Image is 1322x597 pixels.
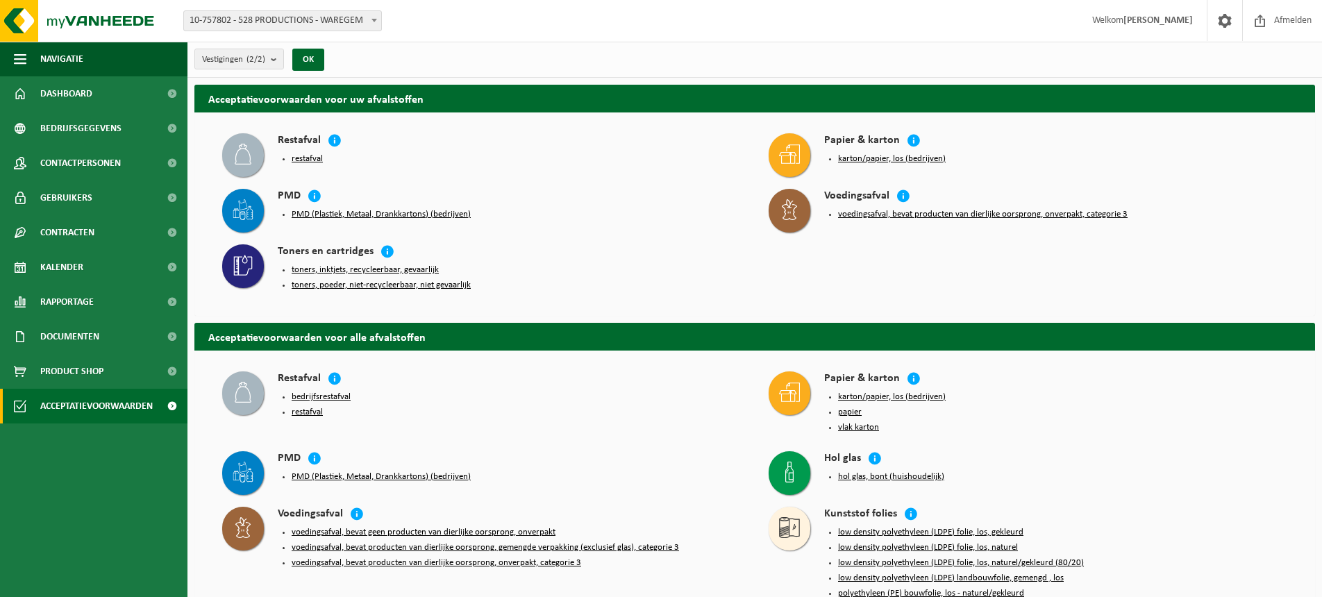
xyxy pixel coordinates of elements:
h4: Toners en cartridges [278,244,374,260]
span: Product Shop [40,354,103,389]
button: Vestigingen(2/2) [194,49,284,69]
button: PMD (Plastiek, Metaal, Drankkartons) (bedrijven) [292,471,471,482]
button: toners, poeder, niet-recycleerbaar, niet gevaarlijk [292,280,471,291]
h4: PMD [278,189,301,205]
button: low density polyethyleen (LDPE) folie, los, naturel [838,542,1018,553]
span: 10-757802 - 528 PRODUCTIONS - WAREGEM [183,10,382,31]
span: Rapportage [40,285,94,319]
h4: Papier & karton [824,371,900,387]
strong: [PERSON_NAME] [1123,15,1193,26]
button: karton/papier, los (bedrijven) [838,392,946,403]
span: Gebruikers [40,180,92,215]
span: Documenten [40,319,99,354]
span: Navigatie [40,42,83,76]
h4: Papier & karton [824,133,900,149]
button: voedingsafval, bevat producten van dierlijke oorsprong, gemengde verpakking (exclusief glas), cat... [292,542,679,553]
span: 10-757802 - 528 PRODUCTIONS - WAREGEM [184,11,381,31]
button: low density polyethyleen (LDPE) folie, los, naturel/gekleurd (80/20) [838,557,1084,569]
button: restafval [292,407,323,418]
span: Dashboard [40,76,92,111]
button: papier [838,407,862,418]
button: hol glas, bont (huishoudelijk) [838,471,944,482]
button: restafval [292,153,323,165]
span: Contracten [40,215,94,250]
h4: Hol glas [824,451,861,467]
button: low density polyethyleen (LDPE) folie, los, gekleurd [838,527,1023,538]
h4: Restafval [278,371,321,387]
button: voedingsafval, bevat producten van dierlijke oorsprong, onverpakt, categorie 3 [292,557,581,569]
h4: PMD [278,451,301,467]
h4: Kunststof folies [824,507,897,523]
span: Vestigingen [202,49,265,70]
button: voedingsafval, bevat geen producten van dierlijke oorsprong, onverpakt [292,527,555,538]
h4: Voedingsafval [824,189,889,205]
button: OK [292,49,324,71]
span: Kalender [40,250,83,285]
h2: Acceptatievoorwaarden voor alle afvalstoffen [194,323,1315,350]
button: toners, inktjets, recycleerbaar, gevaarlijk [292,264,439,276]
h2: Acceptatievoorwaarden voor uw afvalstoffen [194,85,1315,112]
h4: Restafval [278,133,321,149]
button: karton/papier, los (bedrijven) [838,153,946,165]
button: vlak karton [838,422,879,433]
span: Bedrijfsgegevens [40,111,122,146]
button: bedrijfsrestafval [292,392,351,403]
span: Acceptatievoorwaarden [40,389,153,423]
button: voedingsafval, bevat producten van dierlijke oorsprong, onverpakt, categorie 3 [838,209,1128,220]
h4: Voedingsafval [278,507,343,523]
span: Contactpersonen [40,146,121,180]
button: low density polyethyleen (LDPE) landbouwfolie, gemengd , los [838,573,1064,584]
count: (2/2) [246,55,265,64]
button: PMD (Plastiek, Metaal, Drankkartons) (bedrijven) [292,209,471,220]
